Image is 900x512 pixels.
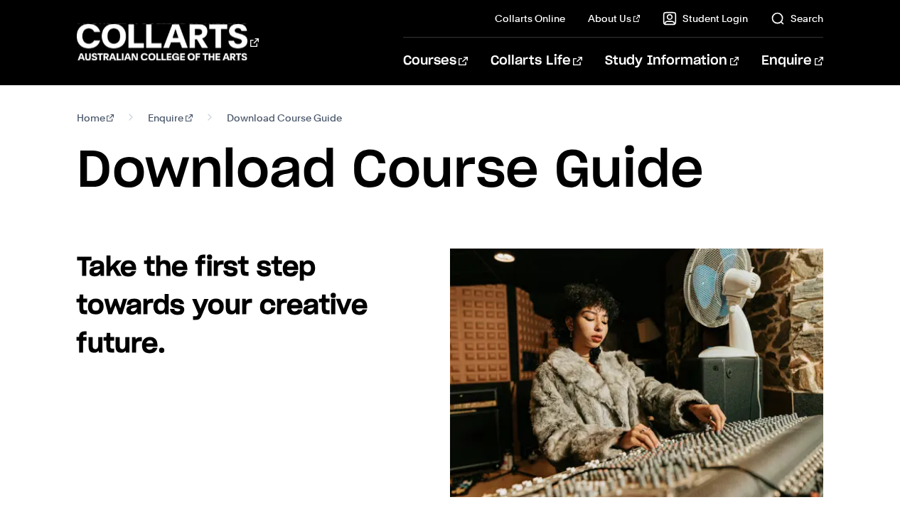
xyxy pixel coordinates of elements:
a: Study Information [605,38,739,85]
a: Search [771,11,823,26]
a: Home [77,108,114,128]
a: About Us [588,11,641,26]
a: Courses [403,38,468,85]
strong: Take the first step towards your creative future. [77,255,368,357]
a: Enquire [148,108,193,128]
a: Collarts Life [491,38,582,85]
a: Collarts Online [495,11,565,26]
a: Enquire [761,38,823,85]
h1: Download Course Guide [77,139,824,203]
a: Student Login [663,11,748,26]
span: Download Course Guide [227,108,342,128]
div: Go to homepage [77,22,259,62]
